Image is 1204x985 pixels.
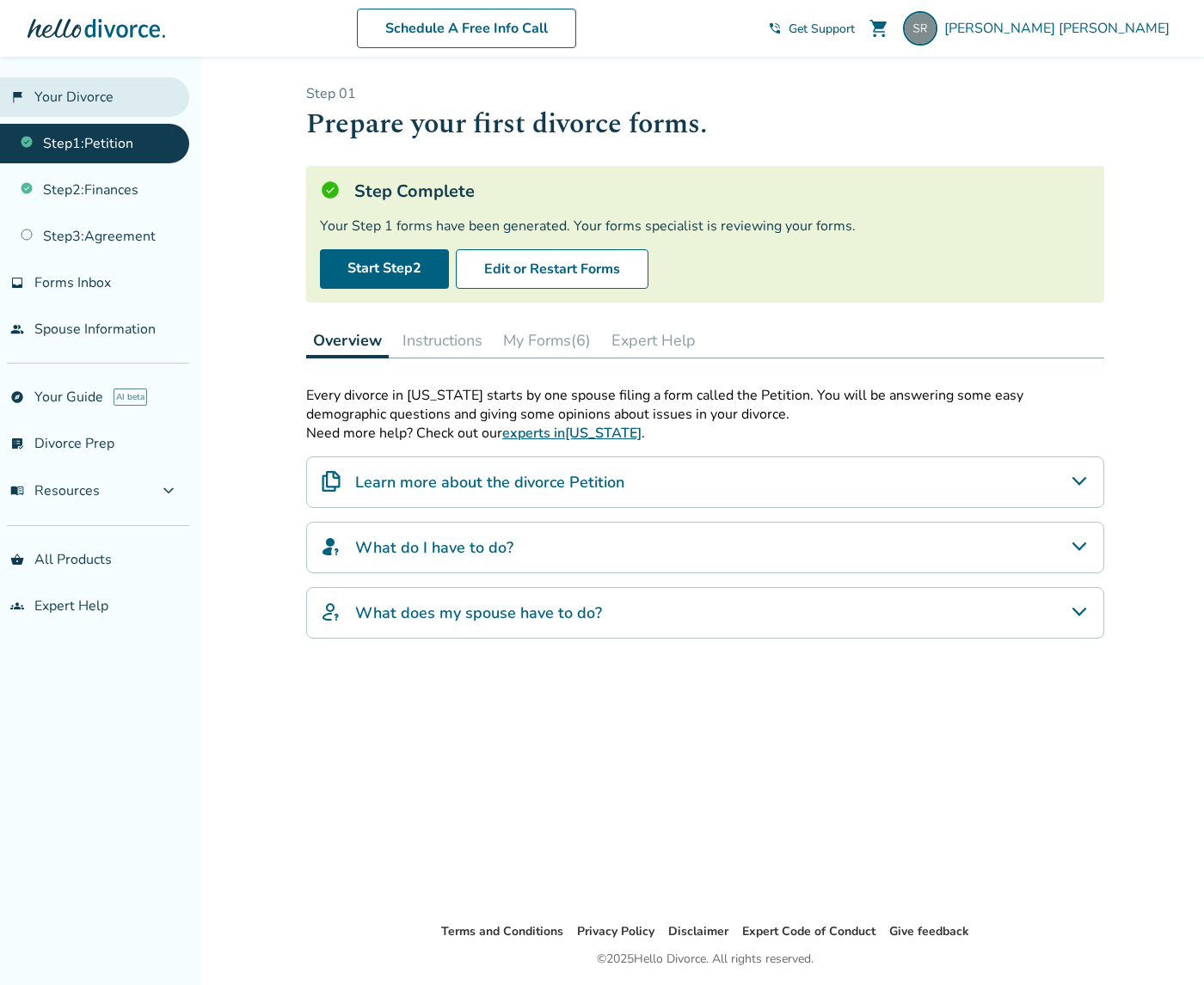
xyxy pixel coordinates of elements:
[10,90,24,104] span: flag_2
[306,522,1104,573] div: What do I have to do?
[668,921,728,942] li: Disclaimer
[355,602,602,624] h4: What does my spouse have to do?
[903,11,937,46] img: sarahdelaneyross@gmail.com
[1118,902,1204,985] iframe: Chat Widget
[577,923,654,939] a: Privacy Policy
[768,21,855,37] a: phone_in_talkGet Support
[10,390,24,404] span: explore
[114,388,147,406] span: AI beta
[321,536,341,557] img: What do I have to do?
[502,424,642,443] a: experts in[US_STATE]
[306,103,1104,145] h1: Prepare your first divorce forms.
[306,84,1104,103] p: Step 0 1
[355,471,624,493] h4: Learn more about the divorce Petition
[355,536,513,559] h4: What do I have to do?
[321,471,341,492] img: Learn more about the divorce Petition
[320,249,449,289] a: Start Step2
[441,923,563,939] a: Terms and Conditions
[10,599,24,613] span: groups
[396,323,489,358] button: Instructions
[306,386,1104,424] p: Every divorce in [US_STATE] starts by one spouse filing a form called the Petition. You will be a...
[496,323,598,358] button: My Forms(6)
[158,480,179,501] span: expand_more
[10,437,24,450] span: list_alt_check
[889,921,969,942] li: Give feedback
[944,19,1176,38] span: [PERSON_NAME] [PERSON_NAME]
[456,249,648,289] button: Edit or Restart Forms
[10,484,24,498] span: menu_book
[306,456,1104,508] div: Learn more about the divorce Petition
[10,276,24,290] span: inbox
[789,21,855,37] span: Get Support
[10,553,24,566] span: shopping_basket
[320,217,1090,236] div: Your Step 1 forms have been generated. Your forms specialist is reviewing your forms.
[10,481,100,500] span: Resources
[306,424,1104,443] p: Need more help? Check out our .
[306,587,1104,639] div: What does my spouse have to do?
[10,322,24,336] span: people
[357,9,576,48] a: Schedule A Free Info Call
[768,21,782,35] span: phone_in_talk
[306,323,389,358] button: Overview
[742,923,875,939] a: Expert Code of Conduct
[321,602,341,622] img: What does my spouse have to do?
[869,18,889,39] span: shopping_cart
[34,273,111,292] span: Forms Inbox
[354,180,475,203] h5: Step Complete
[605,323,703,358] button: Expert Help
[597,949,814,970] div: © 2025 Hello Divorce. All rights reserved.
